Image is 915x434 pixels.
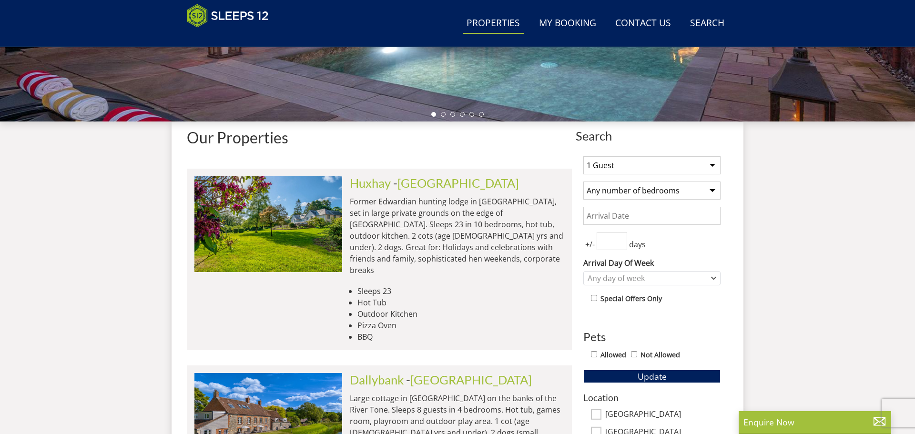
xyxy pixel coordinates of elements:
[357,285,564,297] li: Sleeps 23
[194,176,342,272] img: duxhams-somerset-holiday-accomodation-sleeps-12.original.jpg
[393,176,519,190] span: -
[583,331,721,343] h3: Pets
[583,207,721,225] input: Arrival Date
[350,196,564,276] p: Former Edwardian hunting lodge in [GEOGRAPHIC_DATA], set in large private grounds on the edge of ...
[410,373,532,387] a: [GEOGRAPHIC_DATA]
[743,416,886,428] p: Enquire Now
[350,176,391,190] a: Huxhay
[627,239,648,250] span: days
[463,13,524,34] a: Properties
[357,331,564,343] li: BBQ
[576,129,728,142] span: Search
[350,373,404,387] a: Dallybank
[583,393,721,403] h3: Location
[600,350,626,360] label: Allowed
[585,273,709,283] div: Any day of week
[605,410,721,420] label: [GEOGRAPHIC_DATA]
[357,320,564,331] li: Pizza Oven
[182,33,282,41] iframe: Customer reviews powered by Trustpilot
[638,371,667,382] span: Update
[397,176,519,190] a: [GEOGRAPHIC_DATA]
[640,350,680,360] label: Not Allowed
[583,370,721,383] button: Update
[611,13,675,34] a: Contact Us
[187,129,572,146] h1: Our Properties
[406,373,532,387] span: -
[187,4,269,28] img: Sleeps 12
[583,257,721,269] label: Arrival Day Of Week
[583,271,721,285] div: Combobox
[357,297,564,308] li: Hot Tub
[535,13,600,34] a: My Booking
[686,13,728,34] a: Search
[357,308,564,320] li: Outdoor Kitchen
[583,239,597,250] span: +/-
[600,293,662,304] label: Special Offers Only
